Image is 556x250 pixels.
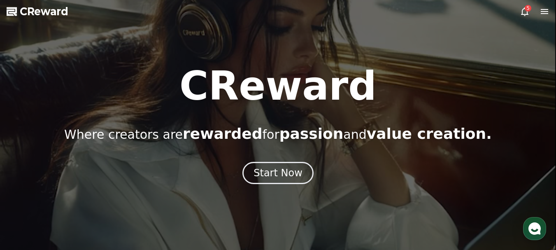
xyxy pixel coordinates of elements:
a: Start Now [242,170,314,178]
span: rewarded [183,125,262,142]
a: CReward [7,5,68,18]
span: value creation. [367,125,492,142]
span: passion [279,125,344,142]
span: Home [21,194,35,201]
a: Settings [106,182,158,202]
a: Messages [54,182,106,202]
p: Where creators are for and [64,126,492,142]
span: CReward [20,5,68,18]
div: Start Now [254,166,302,180]
button: Start Now [242,162,314,184]
span: Settings [122,194,142,201]
div: 5 [525,5,531,12]
a: 5 [520,7,530,16]
span: Messages [68,194,93,201]
a: Home [2,182,54,202]
h1: CReward [179,66,377,106]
